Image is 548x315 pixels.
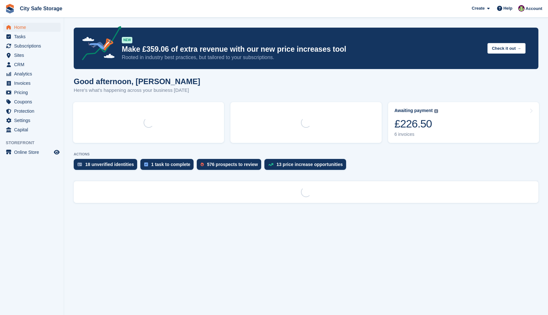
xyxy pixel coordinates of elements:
div: 13 price increase opportunities [277,162,343,167]
img: price_increase_opportunities-93ffe204e8149a01c8c9dc8f82e8f89637d9d84a8eef4429ea346261dce0b2c0.svg [268,163,273,166]
a: menu [3,97,61,106]
a: menu [3,125,61,134]
a: menu [3,148,61,157]
div: Awaiting payment [394,108,433,113]
a: menu [3,88,61,97]
a: menu [3,79,61,88]
p: Make £359.06 of extra revenue with our new price increases tool [122,45,482,54]
span: Tasks [14,32,53,41]
div: £226.50 [394,117,438,130]
img: task-75834270c22a3079a89374b754ae025e5fb1db73e45f91037f5363f120a921f8.svg [144,162,148,166]
a: menu [3,69,61,78]
img: price-adjustments-announcement-icon-8257ccfd72463d97f412b2fc003d46551f7dbcb40ab6d574587a9cd5c0d94... [77,26,121,63]
a: menu [3,32,61,41]
a: Preview store [53,148,61,156]
a: 576 prospects to review [197,159,264,173]
a: menu [3,116,61,125]
span: Invoices [14,79,53,88]
a: City Safe Storage [17,3,65,14]
span: Capital [14,125,53,134]
div: 18 unverified identities [85,162,134,167]
span: CRM [14,60,53,69]
a: 18 unverified identities [74,159,140,173]
img: Richie Miller [518,5,525,12]
span: Protection [14,107,53,116]
span: Storefront [6,140,64,146]
span: Pricing [14,88,53,97]
button: Check it out → [487,43,526,54]
span: Create [472,5,485,12]
a: 1 task to complete [140,159,197,173]
span: Coupons [14,97,53,106]
h1: Good afternoon, [PERSON_NAME] [74,77,200,86]
a: menu [3,60,61,69]
img: stora-icon-8386f47178a22dfd0bd8f6a31ec36ba5ce8667c1dd55bd0f319d3a0aa187defe.svg [5,4,15,13]
span: Home [14,23,53,32]
p: Here's what's happening across your business [DATE] [74,87,200,94]
span: Sites [14,51,53,60]
a: menu [3,23,61,32]
div: 1 task to complete [151,162,190,167]
p: ACTIONS [74,152,538,156]
a: Awaiting payment £226.50 6 invoices [388,102,539,143]
p: Rooted in industry best practices, but tailored to your subscriptions. [122,54,482,61]
span: Settings [14,116,53,125]
span: Help [503,5,512,12]
span: Account [526,5,542,12]
a: menu [3,107,61,116]
a: menu [3,51,61,60]
a: menu [3,41,61,50]
span: Online Store [14,148,53,157]
span: Analytics [14,69,53,78]
div: 576 prospects to review [207,162,258,167]
div: NEW [122,37,132,43]
a: 13 price increase opportunities [264,159,349,173]
img: icon-info-grey-7440780725fd019a000dd9b08b2336e03edf1995a4989e88bcd33f0948082b44.svg [434,109,438,113]
div: 6 invoices [394,132,438,137]
img: prospect-51fa495bee0391a8d652442698ab0144808aea92771e9ea1ae160a38d050c398.svg [201,162,204,166]
span: Subscriptions [14,41,53,50]
img: verify_identity-adf6edd0f0f0b5bbfe63781bf79b02c33cf7c696d77639b501bdc392416b5a36.svg [78,162,82,166]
